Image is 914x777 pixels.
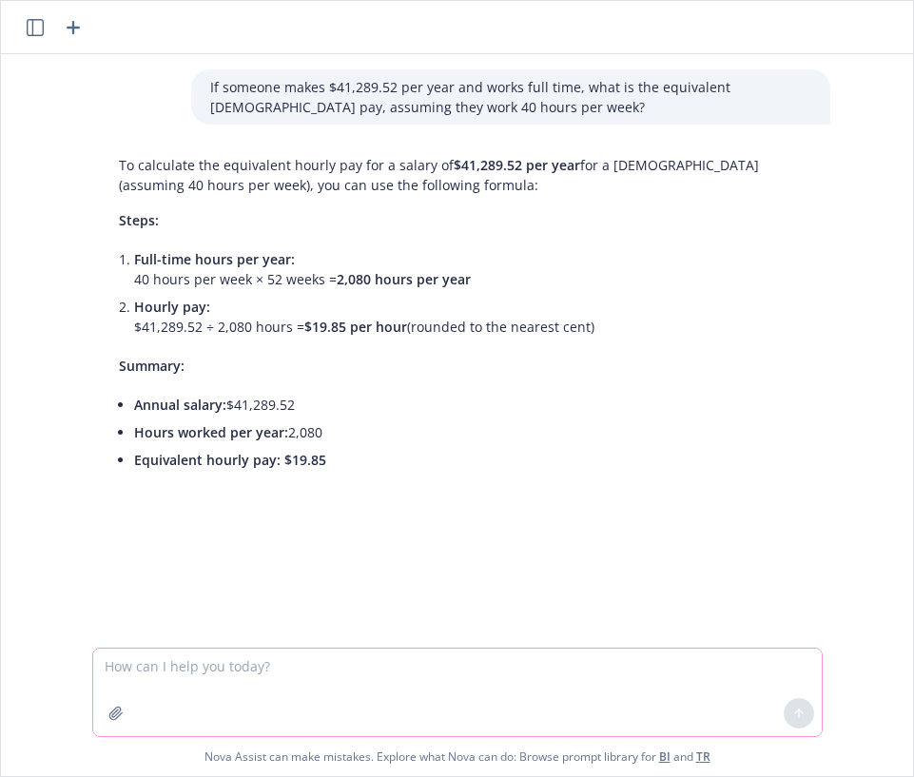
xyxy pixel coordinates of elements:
[134,298,210,316] span: Hourly pay:
[134,250,295,268] span: Full-time hours per year:
[454,156,580,174] span: $41,289.52 per year
[134,297,811,337] p: $41,289.52 ÷ 2,080 hours = (rounded to the nearest cent)
[659,748,671,765] a: BI
[337,270,471,288] span: 2,080 hours per year
[134,391,811,418] li: $41,289.52
[210,77,811,117] p: If someone makes $41,289.52 per year and works full time, what is the equivalent [DEMOGRAPHIC_DAT...
[134,249,811,289] p: 40 hours per week × 52 weeks =
[134,418,811,446] li: 2,080
[119,155,811,195] p: To calculate the equivalent hourly pay for a salary of for a [DEMOGRAPHIC_DATA] (assuming 40 hour...
[204,737,710,776] span: Nova Assist can make mistakes. Explore what Nova can do: Browse prompt library for and
[119,211,159,229] span: Steps:
[284,451,326,469] span: $19.85
[119,357,185,375] span: Summary:
[134,396,226,414] span: Annual salary:
[696,748,710,765] a: TR
[304,318,407,336] span: $19.85 per hour
[134,451,281,469] span: Equivalent hourly pay:
[134,423,288,441] span: Hours worked per year:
